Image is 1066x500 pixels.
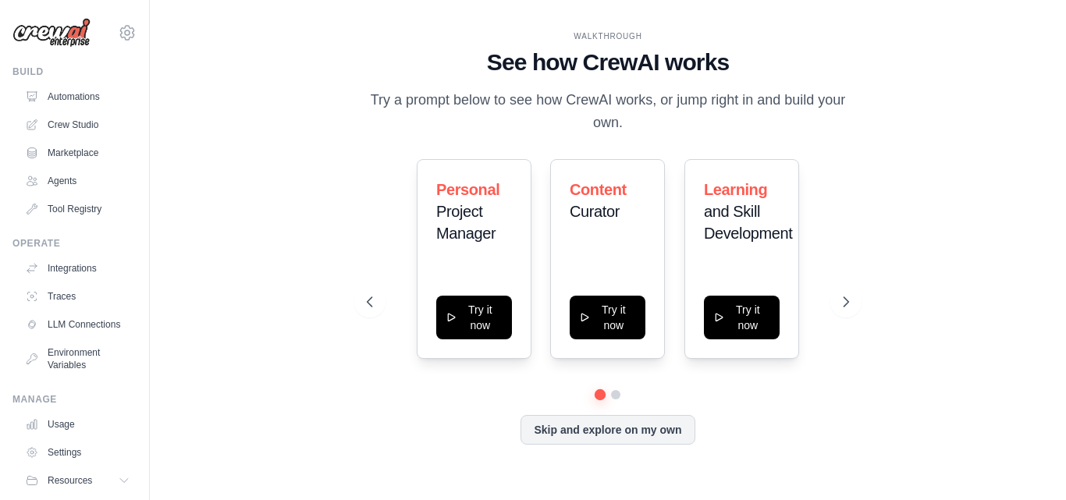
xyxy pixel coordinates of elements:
span: Personal [436,181,499,198]
a: Usage [19,412,137,437]
a: Agents [19,168,137,193]
a: Crew Studio [19,112,137,137]
div: WALKTHROUGH [367,30,849,42]
div: Manage [12,393,137,406]
button: Try it now [436,296,512,339]
p: Try a prompt below to see how CrewAI works, or jump right in and build your own. [367,89,849,135]
span: Curator [570,203,620,220]
a: Tool Registry [19,197,137,222]
a: LLM Connections [19,312,137,337]
button: Resources [19,468,137,493]
div: Build [12,66,137,78]
button: Skip and explore on my own [521,415,695,445]
a: Traces [19,284,137,309]
span: Learning [704,181,767,198]
img: Logo [12,18,91,48]
a: Integrations [19,256,137,281]
a: Settings [19,440,137,465]
a: Environment Variables [19,340,137,378]
div: Operate [12,237,137,250]
button: Try it now [704,296,780,339]
h1: See how CrewAI works [367,48,849,76]
button: Try it now [570,296,645,339]
a: Automations [19,84,137,109]
span: and Skill Development [704,203,792,242]
span: Content [570,181,627,198]
span: Resources [48,474,92,487]
a: Marketplace [19,140,137,165]
span: Project Manager [436,203,496,242]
